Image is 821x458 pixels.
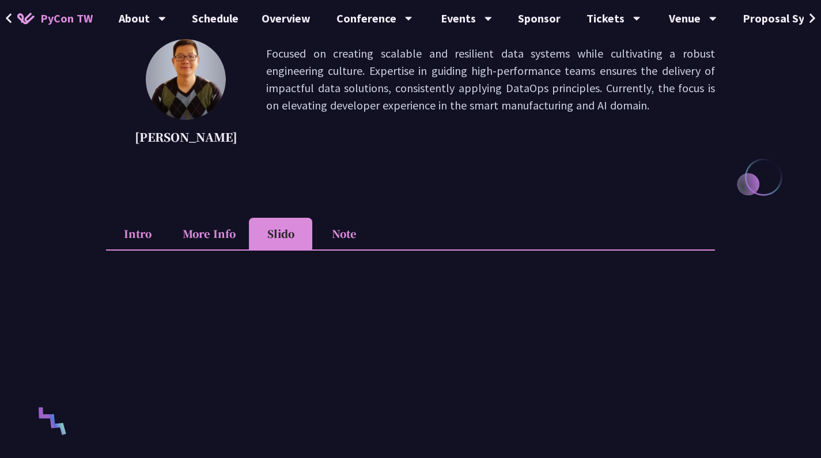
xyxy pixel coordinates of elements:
li: Note [312,218,376,249]
a: PyCon TW [6,4,104,33]
li: Slido [249,218,312,249]
span: PyCon TW [40,10,93,27]
img: Home icon of PyCon TW 2025 [17,13,35,24]
img: Shuhsi Lin [146,39,226,120]
li: Intro [106,218,169,249]
p: Focused on creating scalable and resilient data systems while cultivating a robust engineering cu... [266,45,715,149]
li: More Info [169,218,249,249]
p: [PERSON_NAME] [135,128,237,146]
